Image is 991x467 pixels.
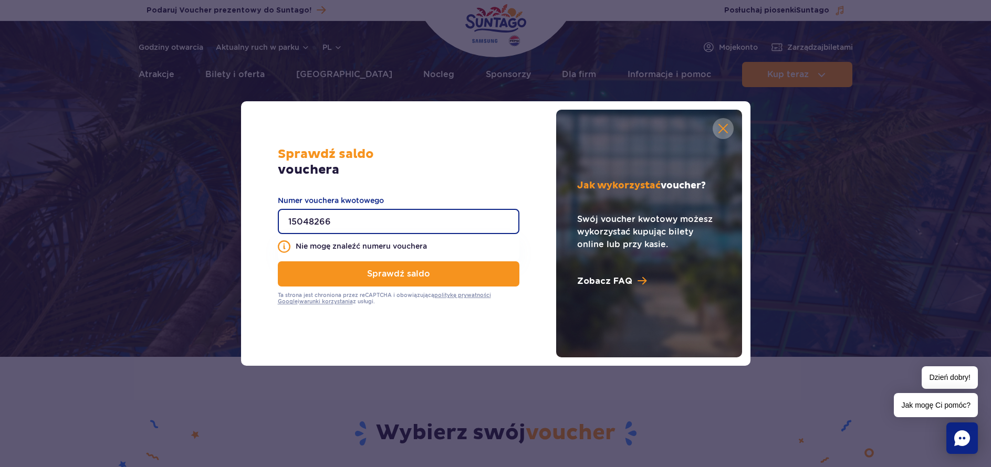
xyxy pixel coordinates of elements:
[946,422,978,454] div: Chat
[894,393,978,417] span: Jak mogę Ci pomóc?
[278,209,519,234] input: Numer vouchera
[278,234,519,261] div: Nie mogę znaleźć numeru vouchera
[577,213,721,251] p: Swój voucher kwotowy możesz wykorzystać kupując bilety online lub przy kasie.
[577,275,632,288] p: Zobacz FAQ
[278,146,519,178] p: vouchera
[299,298,353,304] a: warunki korzystania
[577,275,721,288] a: Zobacz FAQ
[367,269,430,279] span: Sprawdź saldo
[278,146,519,162] span: Sprawdź saldo
[278,195,519,206] label: Numer vouchera kwotowego
[278,261,519,286] button: Sprawdź saldo
[922,366,978,389] span: Dzień dobry!
[278,292,519,304] div: Ta strona jest chroniona przez reCAPTCHA i obowiązującą i z usługi.
[577,179,721,192] p: voucher?
[278,292,491,304] a: politykę prywatności Google
[577,179,661,192] span: Jak wykorzystać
